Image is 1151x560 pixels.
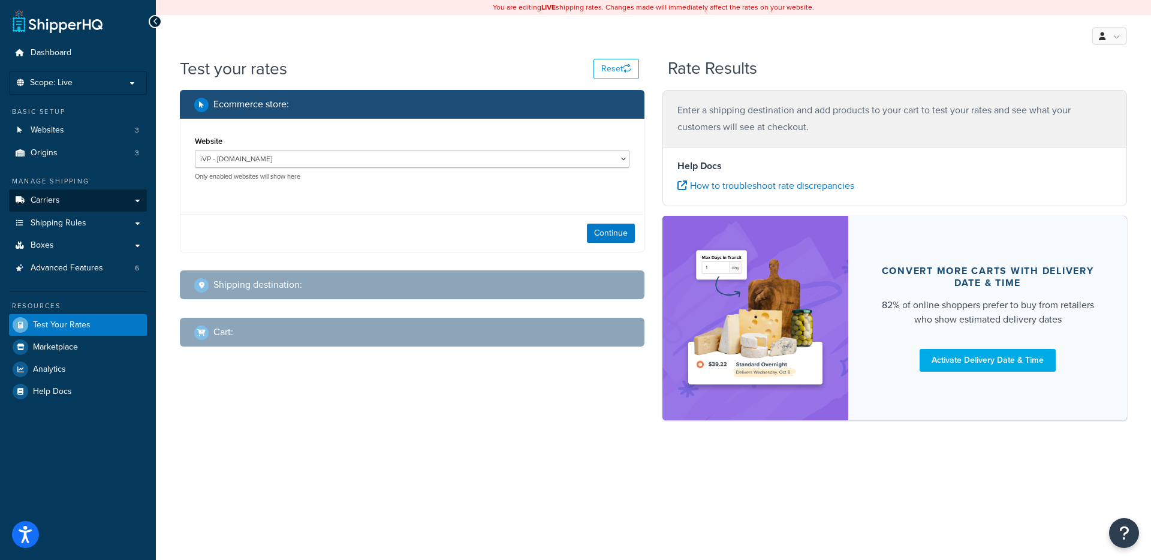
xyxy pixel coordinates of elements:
[135,125,139,136] span: 3
[31,148,58,158] span: Origins
[31,218,86,228] span: Shipping Rules
[33,320,91,330] span: Test Your Rates
[920,349,1056,372] a: Activate Delivery Date & Time
[213,279,302,290] h2: Shipping destination :
[9,257,147,279] a: Advanced Features6
[593,59,639,79] button: Reset
[9,234,147,257] a: Boxes
[9,336,147,358] a: Marketplace
[9,119,147,141] a: Websites3
[33,387,72,397] span: Help Docs
[9,257,147,279] li: Advanced Features
[213,327,233,338] h2: Cart :
[9,314,147,336] a: Test Your Rates
[213,99,289,110] h2: Ecommerce store :
[180,57,287,80] h1: Test your rates
[541,2,556,13] b: LIVE
[9,142,147,164] li: Origins
[677,102,1112,136] p: Enter a shipping destination and add products to your cart to test your rates and see what your c...
[31,240,54,251] span: Boxes
[677,159,1112,173] h4: Help Docs
[31,48,71,58] span: Dashboard
[195,137,222,146] label: Website
[9,189,147,212] a: Carriers
[33,365,66,375] span: Analytics
[31,263,103,273] span: Advanced Features
[31,125,64,136] span: Websites
[9,212,147,234] a: Shipping Rules
[9,381,147,402] a: Help Docs
[877,298,1098,327] div: 82% of online shoppers prefer to buy from retailers who show estimated delivery dates
[1109,518,1139,548] button: Open Resource Center
[680,234,830,402] img: feature-image-ddt-36eae7f7280da8017bfb280eaccd9c446f90b1fe08728e4019434db127062ab4.png
[587,224,635,243] button: Continue
[9,42,147,64] a: Dashboard
[677,179,854,192] a: How to troubleshoot rate discrepancies
[9,359,147,380] a: Analytics
[9,301,147,311] div: Resources
[30,78,73,88] span: Scope: Live
[9,176,147,186] div: Manage Shipping
[668,59,757,78] h2: Rate Results
[135,148,139,158] span: 3
[877,265,1098,289] div: Convert more carts with delivery date & time
[9,142,147,164] a: Origins3
[9,107,147,117] div: Basic Setup
[9,119,147,141] li: Websites
[33,342,78,353] span: Marketplace
[195,172,629,181] p: Only enabled websites will show here
[135,263,139,273] span: 6
[31,195,60,206] span: Carriers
